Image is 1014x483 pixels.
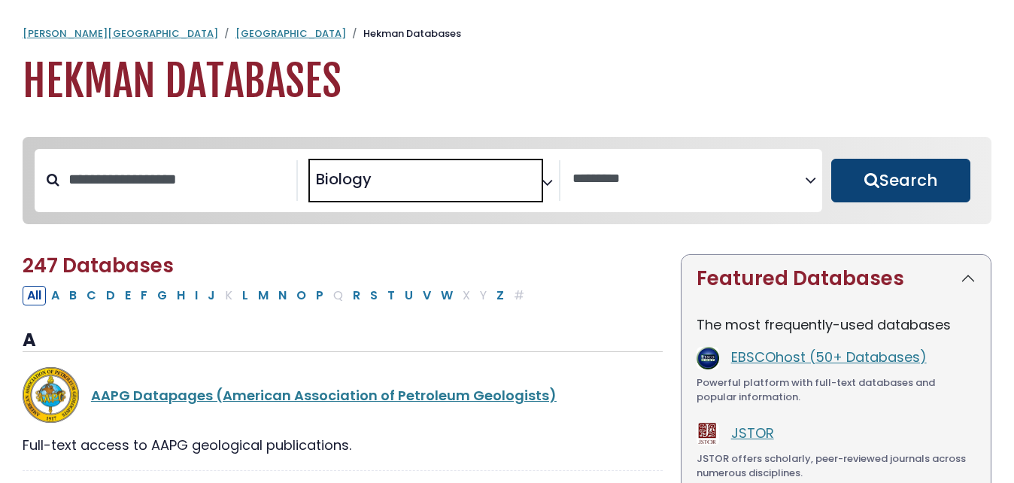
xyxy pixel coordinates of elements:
[346,26,461,41] li: Hekman Databases
[23,56,991,107] h1: Hekman Databases
[59,167,296,192] input: Search database by title or keyword
[366,286,382,305] button: Filter Results S
[492,286,509,305] button: Filter Results Z
[400,286,417,305] button: Filter Results U
[418,286,436,305] button: Filter Results V
[572,172,805,187] textarea: Search
[23,26,218,41] a: [PERSON_NAME][GEOGRAPHIC_DATA]
[436,286,457,305] button: Filter Results W
[91,386,557,405] a: AAPG Datapages (American Association of Petroleum Geologists)
[190,286,202,305] button: Filter Results I
[697,451,976,481] div: JSTOR offers scholarly, peer-reviewed journals across numerous disciplines.
[310,168,372,190] li: Biology
[235,26,346,41] a: [GEOGRAPHIC_DATA]
[311,286,328,305] button: Filter Results P
[731,424,774,442] a: JSTOR
[731,348,927,366] a: EBSCOhost (50+ Databases)
[23,435,663,455] div: Full-text access to AAPG geological publications.
[383,286,399,305] button: Filter Results T
[23,330,663,352] h3: A
[697,314,976,335] p: The most frequently-used databases
[254,286,273,305] button: Filter Results M
[375,176,385,192] textarea: Search
[831,159,970,202] button: Submit for Search Results
[153,286,172,305] button: Filter Results G
[65,286,81,305] button: Filter Results B
[274,286,291,305] button: Filter Results N
[292,286,311,305] button: Filter Results O
[682,255,991,302] button: Featured Databases
[316,168,372,190] span: Biology
[23,252,174,279] span: 247 Databases
[23,286,46,305] button: All
[348,286,365,305] button: Filter Results R
[697,375,976,405] div: Powerful platform with full-text databases and popular information.
[203,286,220,305] button: Filter Results J
[47,286,64,305] button: Filter Results A
[82,286,101,305] button: Filter Results C
[238,286,253,305] button: Filter Results L
[136,286,152,305] button: Filter Results F
[120,286,135,305] button: Filter Results E
[23,26,991,41] nav: breadcrumb
[172,286,190,305] button: Filter Results H
[23,137,991,224] nav: Search filters
[23,285,530,304] div: Alpha-list to filter by first letter of database name
[102,286,120,305] button: Filter Results D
